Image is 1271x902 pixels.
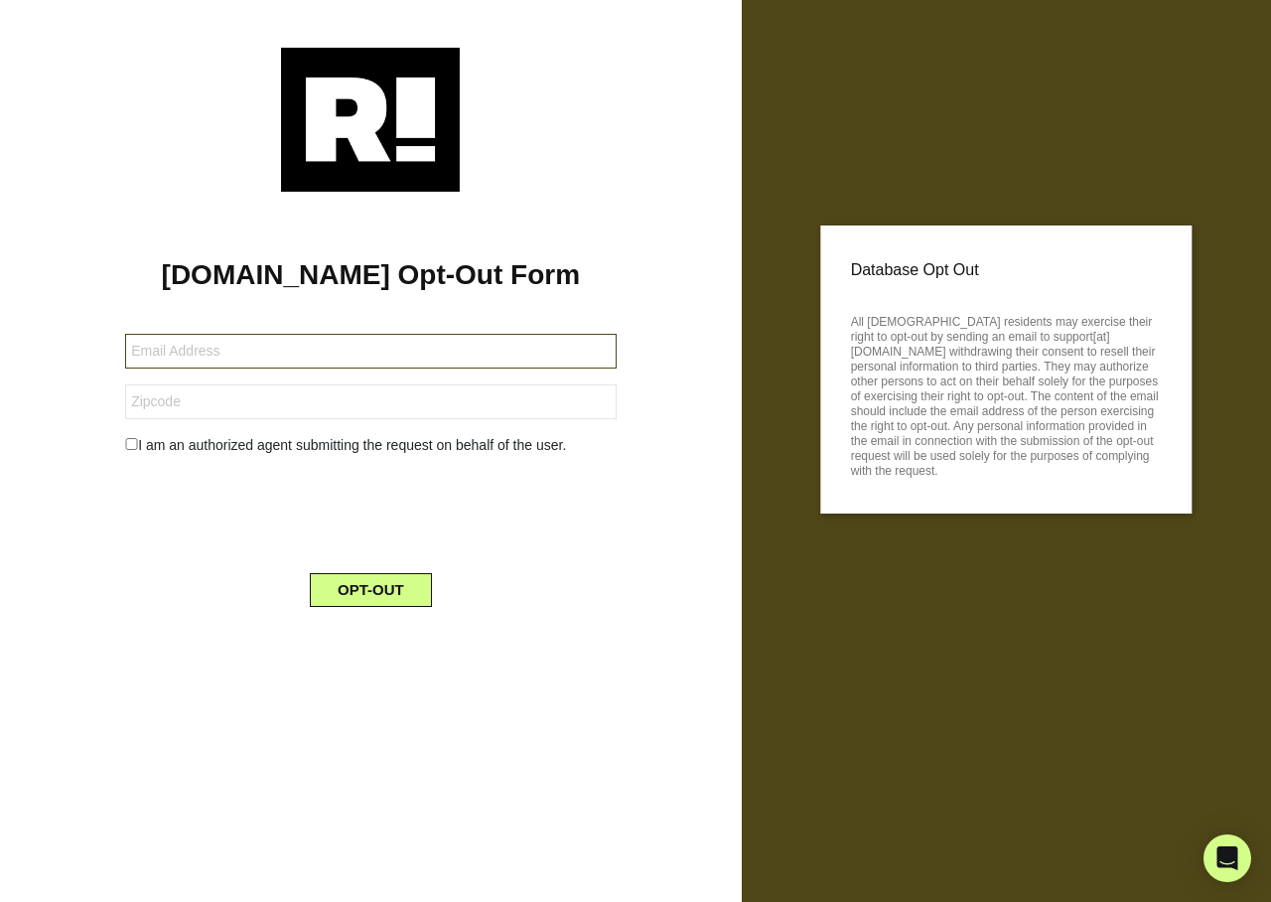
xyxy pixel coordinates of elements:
div: I am an authorized agent submitting the request on behalf of the user. [110,435,631,456]
button: OPT-OUT [310,573,432,607]
p: Database Opt Out [851,255,1162,285]
h1: [DOMAIN_NAME] Opt-Out Form [30,258,712,292]
p: All [DEMOGRAPHIC_DATA] residents may exercise their right to opt-out by sending an email to suppo... [851,309,1162,479]
div: Open Intercom Messenger [1203,834,1251,882]
input: Email Address [125,334,616,369]
img: Retention.com [281,48,460,192]
input: Zipcode [125,384,616,419]
iframe: reCAPTCHA [219,472,521,549]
